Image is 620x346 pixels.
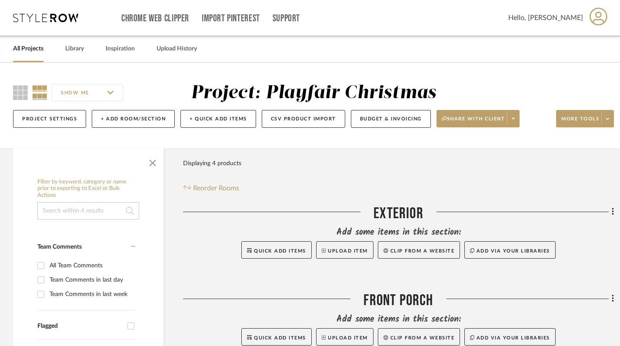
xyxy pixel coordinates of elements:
a: All Projects [13,43,43,55]
div: All Team Comments [50,259,133,273]
span: Team Comments [37,244,82,250]
span: Quick Add Items [254,336,306,340]
button: + Add Room/Section [92,110,175,128]
button: Upload Item [316,241,373,259]
button: More tools [556,110,614,127]
span: Share with client [442,116,505,129]
a: Library [65,43,84,55]
button: Add via your libraries [464,328,556,346]
div: Add some items in this section: [183,226,614,239]
button: Share with client [437,110,520,127]
button: Clip from a website [378,241,460,259]
h6: Filter by keyword, category or name prior to exporting to Excel or Bulk Actions [37,179,139,199]
a: Import Pinterest [202,15,260,22]
div: Flagged [37,323,123,330]
span: Reorder Rooms [193,183,239,193]
a: Chrome Web Clipper [121,15,189,22]
button: + Quick Add Items [180,110,256,128]
input: Search within 4 results [37,202,139,220]
button: Quick Add Items [241,241,312,259]
a: Upload History [157,43,197,55]
a: Inspiration [106,43,135,55]
button: Budget & Invoicing [351,110,431,128]
button: Clip from a website [378,328,460,346]
div: Add some items in this section: [183,313,614,326]
span: More tools [561,116,599,129]
button: Project Settings [13,110,86,128]
div: Team Comments in last day [50,273,133,287]
button: Add via your libraries [464,241,556,259]
div: Project: Playfair Christmas [191,84,436,102]
button: CSV Product Import [262,110,345,128]
button: Quick Add Items [241,328,312,346]
div: Team Comments in last week [50,287,133,301]
button: Upload Item [316,328,373,346]
div: Displaying 4 products [183,155,241,172]
a: Support [273,15,300,22]
button: Close [144,153,161,170]
span: Hello, [PERSON_NAME] [508,13,583,23]
span: Quick Add Items [254,249,306,253]
button: Reorder Rooms [183,183,239,193]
